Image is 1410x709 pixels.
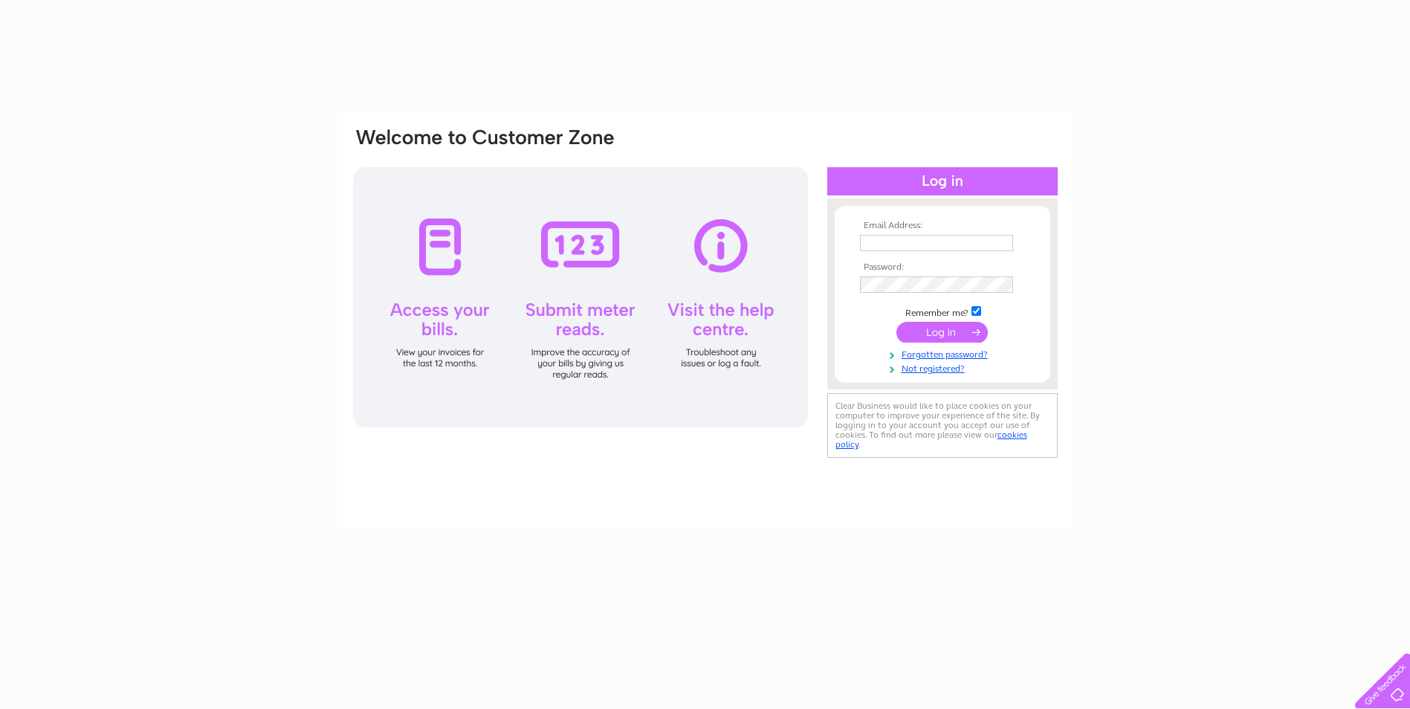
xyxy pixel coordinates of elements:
[827,393,1058,458] div: Clear Business would like to place cookies on your computer to improve your experience of the sit...
[896,322,988,343] input: Submit
[856,304,1029,319] td: Remember me?
[860,360,1029,375] a: Not registered?
[860,346,1029,360] a: Forgotten password?
[856,221,1029,231] th: Email Address:
[835,430,1027,450] a: cookies policy
[856,262,1029,273] th: Password:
